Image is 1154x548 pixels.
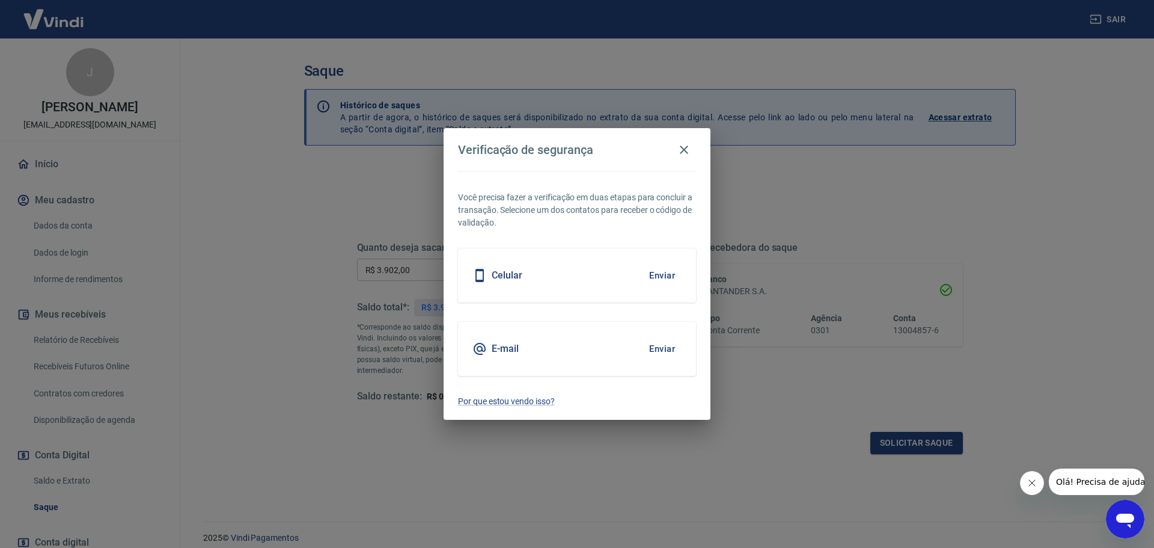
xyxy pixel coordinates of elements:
h4: Verificação de segurança [458,143,593,157]
span: Olá! Precisa de ajuda? [7,8,101,18]
iframe: Fechar mensagem [1020,471,1044,495]
iframe: Mensagem da empresa [1049,469,1144,495]
h5: E-mail [492,343,519,355]
a: Por que estou vendo isso? [458,395,696,408]
h5: Celular [492,269,522,282]
p: Você precisa fazer a verificação em duas etapas para concluir a transação. Selecione um dos conta... [458,191,696,229]
button: Enviar [643,263,682,288]
button: Enviar [643,336,682,362]
iframe: Botão para abrir a janela de mensagens [1106,500,1144,538]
